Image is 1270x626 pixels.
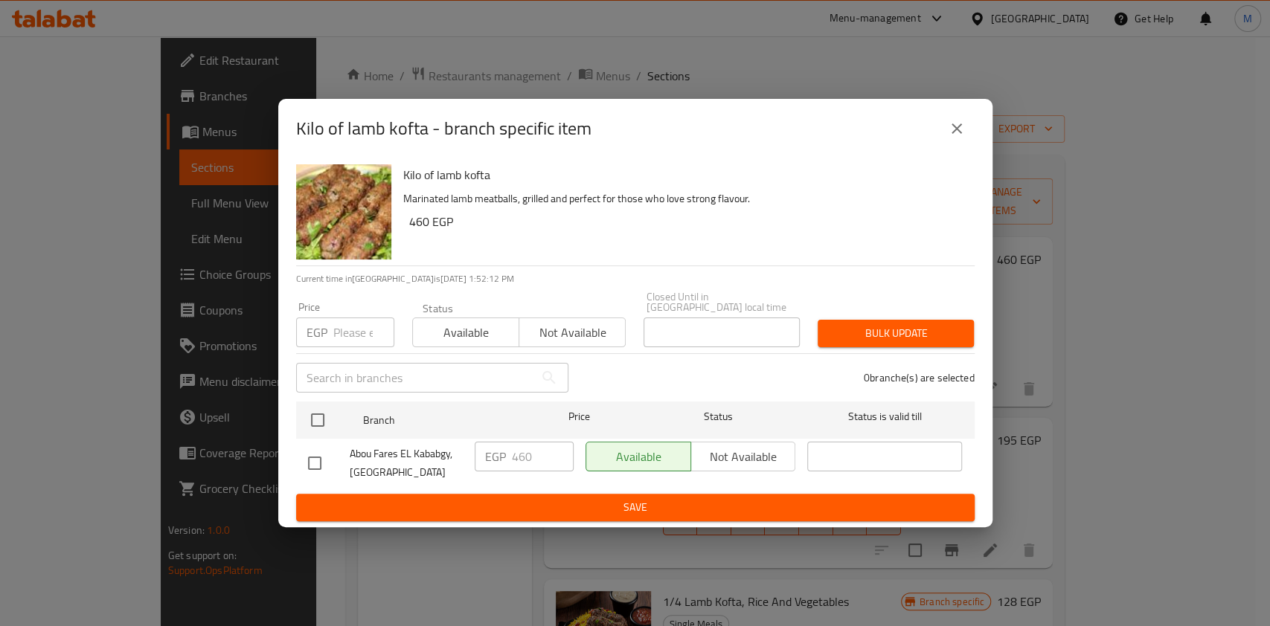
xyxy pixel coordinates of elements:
[333,317,394,347] input: Please enter price
[807,407,962,426] span: Status is valid till
[525,322,620,343] span: Not available
[412,317,519,347] button: Available
[363,411,518,430] span: Branch
[485,448,506,465] p: EGP
[641,407,795,426] span: Status
[512,442,574,471] input: Please enter price
[530,407,629,426] span: Price
[350,445,463,482] span: Abou Fares EL Kababgy, [GEOGRAPHIC_DATA]
[403,164,963,185] h6: Kilo of lamb kofta
[939,111,975,146] button: close
[830,324,962,343] span: Bulk update
[296,272,975,285] p: Current time in [GEOGRAPHIC_DATA] is [DATE] 1:52:12 PM
[864,370,975,385] p: 0 branche(s) are selected
[818,320,974,347] button: Bulk update
[419,322,513,343] span: Available
[403,190,963,208] p: Marinated lamb meatballs, grilled and perfect for those who love strong flavour.
[296,117,591,141] h2: Kilo of lamb kofta - branch specific item
[296,363,534,393] input: Search in branches
[296,494,975,521] button: Save
[409,211,963,232] h6: 460 EGP
[308,498,963,517] span: Save
[296,164,391,259] img: Kilo of lamb kofta
[519,317,626,347] button: Not available
[307,323,327,341] p: EGP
